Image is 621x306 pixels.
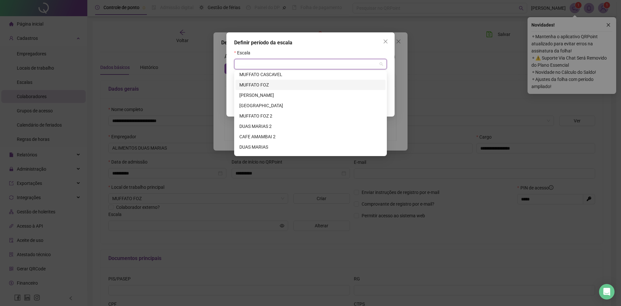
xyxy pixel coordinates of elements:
[599,284,615,300] div: Open Intercom Messenger
[239,102,382,109] div: [GEOGRAPHIC_DATA]
[235,131,386,142] div: CAFE AMAMBAI 2
[239,92,382,99] div: [PERSON_NAME]
[239,154,382,161] div: MUFFATO MEDIANEIRA
[235,142,386,152] div: DUAS MARIAS
[380,36,391,47] button: Close
[239,143,382,151] div: DUAS MARIAS
[235,100,386,111] div: TOLEDO
[235,111,386,121] div: MUFFATO FOZ 2
[239,133,382,140] div: CAFE AMAMBAI 2
[234,49,255,56] label: Escala
[383,39,388,44] span: close
[235,152,386,163] div: MUFFATO MEDIANEIRA
[234,39,387,47] div: Definir período da escala
[235,69,386,80] div: MUFFATO CASCAVEL
[235,90,386,100] div: MUFFATO TOLEDO
[239,81,382,88] div: MUFFATO FOZ
[239,112,382,119] div: MUFFATO FOZ 2
[235,80,386,90] div: MUFFATO FOZ
[239,71,382,78] div: MUFFATO CASCAVEL
[235,121,386,131] div: DUAS MARIAS 2
[239,123,382,130] div: DUAS MARIAS 2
